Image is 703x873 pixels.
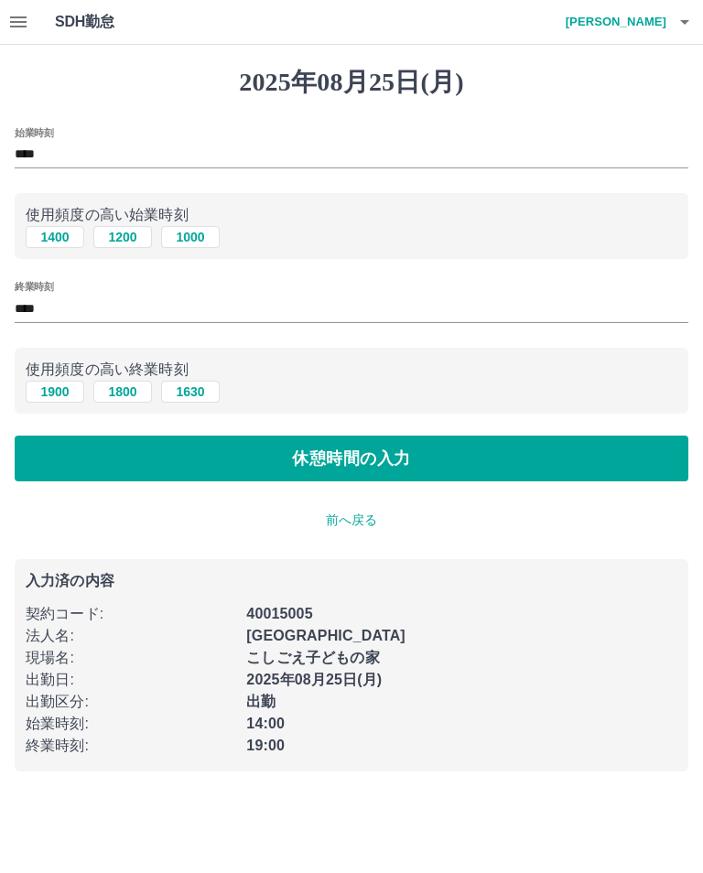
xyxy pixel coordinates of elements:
b: 2025年08月25日(月) [246,672,382,687]
label: 終業時刻 [15,280,53,294]
button: 1400 [26,226,84,248]
p: 出勤区分 : [26,691,235,713]
button: 1000 [161,226,220,248]
b: 出勤 [246,694,276,709]
p: 現場名 : [26,647,235,669]
p: 前へ戻る [15,511,688,530]
b: こしごえ子どもの家 [246,650,379,665]
b: 19:00 [246,738,285,753]
b: [GEOGRAPHIC_DATA] [246,628,406,643]
p: 入力済の内容 [26,574,677,588]
button: 1200 [93,226,152,248]
button: 1800 [93,381,152,403]
button: 1630 [161,381,220,403]
button: 休憩時間の入力 [15,436,688,481]
h1: 2025年08月25日(月) [15,67,688,98]
p: 始業時刻 : [26,713,235,735]
p: 出勤日 : [26,669,235,691]
button: 1900 [26,381,84,403]
p: 終業時刻 : [26,735,235,757]
p: 使用頻度の高い始業時刻 [26,204,677,226]
p: 使用頻度の高い終業時刻 [26,359,677,381]
p: 契約コード : [26,603,235,625]
b: 40015005 [246,606,312,621]
b: 14:00 [246,716,285,731]
p: 法人名 : [26,625,235,647]
label: 始業時刻 [15,125,53,139]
